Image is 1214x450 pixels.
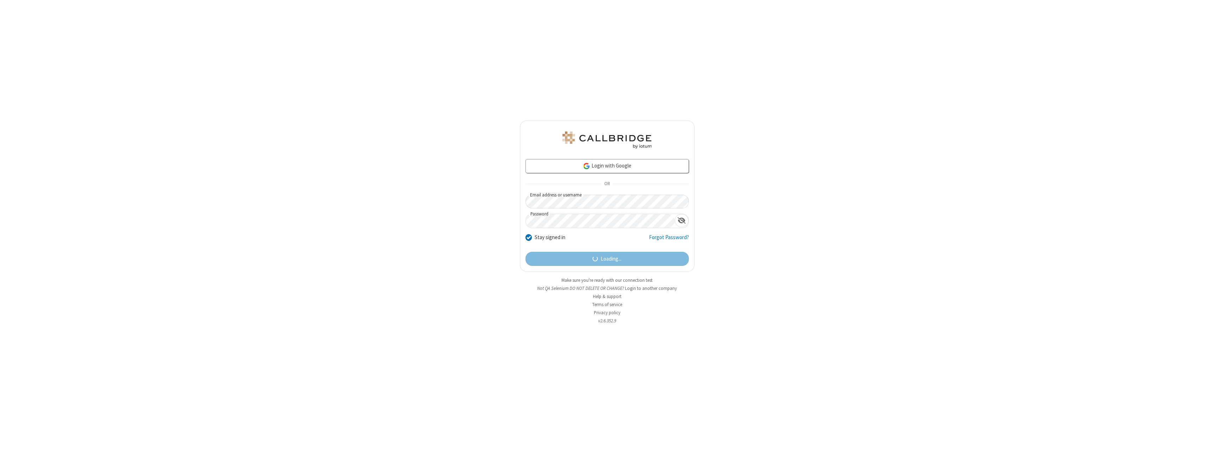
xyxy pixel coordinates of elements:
[601,255,621,263] span: Loading...
[583,162,590,170] img: google-icon.png
[525,252,689,266] button: Loading...
[649,233,689,247] a: Forgot Password?
[561,277,653,283] a: Make sure you're ready with our connection test
[594,310,620,316] a: Privacy policy
[593,293,621,299] a: Help & support
[535,233,565,242] label: Stay signed in
[561,132,653,148] img: QA Selenium DO NOT DELETE OR CHANGE
[592,302,622,308] a: Terms of service
[601,179,613,189] span: OR
[625,285,677,292] button: Login to another company
[520,317,695,324] li: v2.6.352.9
[675,214,689,227] div: Show password
[526,214,675,228] input: Password
[520,285,695,292] li: Not QA Selenium DO NOT DELETE OR CHANGE?
[525,159,689,173] a: Login with Google
[1196,432,1209,445] iframe: Chat
[525,195,689,208] input: Email address or username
